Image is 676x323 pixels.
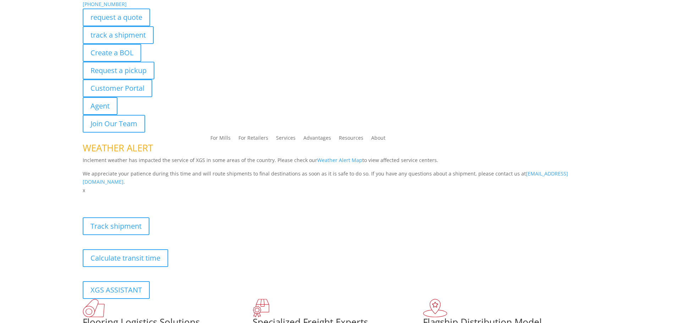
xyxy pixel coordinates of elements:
a: Resources [339,135,363,143]
a: Request a pickup [83,62,154,79]
a: track a shipment [83,26,154,44]
a: XGS ASSISTANT [83,281,150,299]
a: Agent [83,97,117,115]
img: xgs-icon-flagship-distribution-model-red [423,299,447,317]
a: About [371,135,385,143]
a: Create a BOL [83,44,141,62]
a: Calculate transit time [83,249,168,267]
a: Advantages [303,135,331,143]
p: x [83,186,594,195]
b: Visibility, transparency, and control for your entire supply chain. [83,196,241,202]
a: Services [276,135,296,143]
a: For Mills [210,135,231,143]
span: WEATHER ALERT [83,141,153,154]
a: Weather Alert Map [317,157,362,163]
img: xgs-icon-focused-on-flooring-red [253,299,269,317]
a: Track shipment [83,217,149,235]
p: Inclement weather has impacted the service of XGS in some areas of the country. Please check our ... [83,156,594,169]
a: Join Our Team [83,115,145,133]
img: xgs-icon-total-supply-chain-intelligence-red [83,299,105,317]
a: request a quote [83,9,150,26]
a: For Retailers [238,135,268,143]
a: Customer Portal [83,79,152,97]
p: We appreciate your patience during this time and will route shipments to final destinations as so... [83,169,594,186]
a: [PHONE_NUMBER] [83,1,127,7]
